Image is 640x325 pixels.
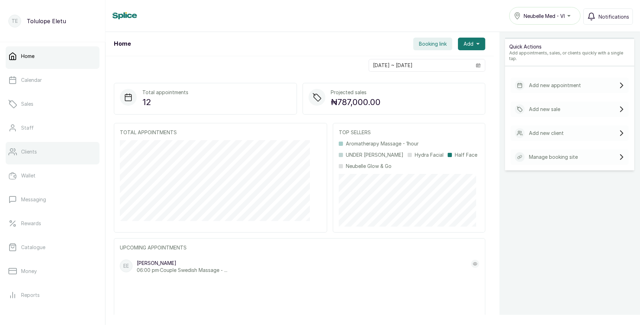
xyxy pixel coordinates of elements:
p: Money [21,268,37,275]
p: Aromatherapy Massage - 1hour [346,140,419,147]
a: Catalogue [6,238,99,257]
button: Notifications [583,8,633,25]
a: Home [6,46,99,66]
svg: calendar [476,63,481,68]
p: Wallet [21,172,35,179]
p: Manage booking site [529,154,578,161]
p: Tolulope Eletu [27,17,66,25]
a: Money [6,261,99,281]
button: Neubelle Med - VI [509,7,581,25]
button: Booking link [413,38,452,50]
p: Add new client [529,130,564,137]
a: Calendar [6,70,99,90]
p: Add new sale [529,106,560,113]
p: Quick Actions [509,43,630,50]
p: Messaging [21,196,46,203]
p: Add new appointment [529,82,581,89]
p: Neubelle Glow & Go [346,163,392,170]
p: ₦787,000.00 [331,96,381,109]
p: TE [12,18,18,25]
p: Calendar [21,77,42,84]
button: Add [458,38,485,50]
p: EE [123,262,129,269]
a: Wallet [6,166,99,186]
p: Sales [21,100,33,108]
input: Select date [369,59,472,71]
a: Clients [6,142,99,162]
p: Clients [21,148,37,155]
span: Notifications [599,13,629,20]
a: Rewards [6,214,99,233]
span: Booking link [419,40,447,47]
a: Staff [6,118,99,138]
p: Reports [21,292,40,299]
p: Hydra Facial [415,151,444,158]
span: Add [464,40,473,47]
p: Half Face [455,151,477,158]
p: Rewards [21,220,41,227]
p: UPCOMING APPOINTMENTS [120,244,479,251]
p: Projected sales [331,89,381,96]
p: TOTAL APPOINTMENTS [120,129,321,136]
span: Neubelle Med - VI [524,12,565,20]
p: 12 [142,96,188,109]
p: Staff [21,124,34,131]
p: [PERSON_NAME] [137,260,227,267]
p: UNDER [PERSON_NAME] [346,151,403,158]
h1: Home [114,40,131,48]
p: Home [21,53,34,60]
p: Catalogue [21,244,45,251]
a: Sales [6,94,99,114]
a: Messaging [6,190,99,209]
p: TOP SELLERS [339,129,479,136]
a: Reports [6,285,99,305]
p: 06:00 pm · Couple Swedish Massage - ... [137,267,227,274]
p: Add appointments, sales, or clients quickly with a single tap. [509,50,630,61]
p: Total appointments [142,89,188,96]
